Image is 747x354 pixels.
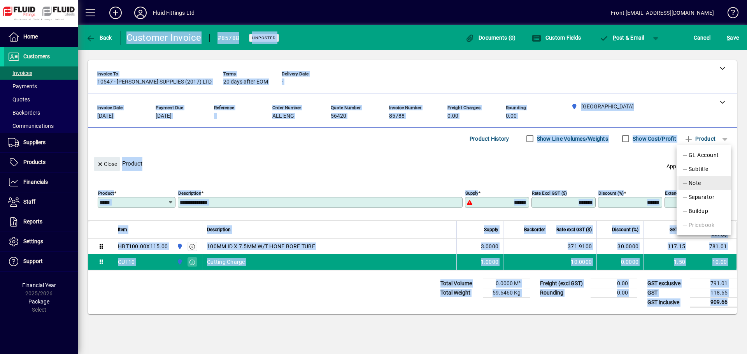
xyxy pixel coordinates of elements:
button: Note [677,176,731,190]
span: Buildup [682,206,708,216]
span: Separator [682,192,714,202]
span: GL Account [682,150,719,160]
button: Subtitle [677,162,731,176]
span: Pricebook [682,220,714,230]
button: Pricebook [677,218,731,232]
button: Separator [677,190,731,204]
button: Buildup [677,204,731,218]
button: GL Account [677,148,731,162]
span: Note [682,178,701,188]
span: Subtitle [682,164,708,174]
